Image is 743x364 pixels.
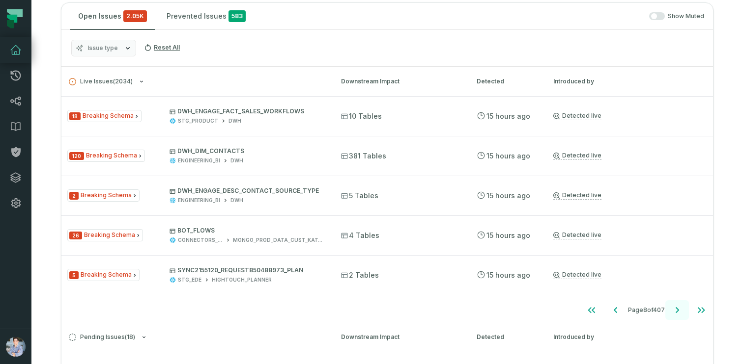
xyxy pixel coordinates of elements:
div: Show Muted [257,12,704,21]
span: Severity [69,112,81,120]
p: DWH_ENGAGE_DESC_CONTACT_SOURCE_TYPE [170,187,323,195]
div: MONGO_PROD_DATA_CUST_KATALON [233,236,323,244]
div: CONNECTORS_INSENT [178,236,223,244]
div: Introduced by [553,77,706,86]
relative-time: Aug 9, 2025, 6:12 PM PDT [486,112,530,120]
p: DWH_ENGAGE_FACT_SALES_WORKFLOWS [170,107,323,115]
a: Detected live [553,231,601,239]
button: Live Issues(2034) [69,78,323,85]
button: Go to next page [665,300,689,320]
span: Issue Type [67,229,143,241]
span: Severity [69,192,79,200]
div: Downstream Impact [341,333,459,341]
span: Severity [69,232,82,239]
a: Detected live [553,152,601,160]
p: SYNC2155120_REQUEST850488973_PLAN [170,266,323,274]
button: Go to first page [580,300,603,320]
button: Issue type [71,40,136,56]
span: Pending Issues ( 18 ) [69,334,135,341]
span: Issue type [87,44,118,52]
relative-time: Aug 9, 2025, 6:12 PM PDT [486,231,530,239]
span: 4 Tables [341,231,379,240]
div: DWH [230,197,243,204]
div: DWH [230,157,243,164]
span: Severity [69,271,79,279]
span: Issue Type [67,150,145,162]
span: Live Issues ( 2034 ) [69,78,133,85]
span: Issue Type [67,110,142,122]
span: Issue Type [67,189,140,202]
div: ENGINEERING_BI [178,197,220,204]
button: Prevented Issues [159,3,254,29]
div: Live Issues(2034) [61,96,713,322]
button: Open Issues [70,3,155,29]
nav: pagination [61,300,713,320]
span: 381 Tables [341,151,386,161]
img: avatar of Alon Nafta [6,337,26,357]
p: DWH_DIM_CONTACTS [170,147,323,155]
relative-time: Aug 9, 2025, 6:12 PM PDT [486,191,530,200]
button: Go to last page [689,300,713,320]
a: Detected live [553,112,601,120]
relative-time: Aug 9, 2025, 6:12 PM PDT [486,271,530,279]
span: critical issues and errors combined [123,10,147,22]
div: Detected [477,77,536,86]
a: Detected live [553,271,601,279]
span: 5 Tables [341,191,378,201]
a: Detected live [553,191,601,200]
button: Reset All [140,40,184,55]
div: STG_EDE [178,276,201,284]
div: HIGHTOUCH_PLANNER [212,276,272,284]
div: Downstream Impact [341,77,459,86]
relative-time: Aug 9, 2025, 6:12 PM PDT [486,152,530,160]
span: 10 Tables [341,111,382,121]
span: Severity [69,152,84,160]
div: ENGINEERING_BI [178,157,220,164]
button: Go to previous page [604,300,628,320]
div: STG_PRODUCT [178,117,218,125]
div: Introduced by [553,333,706,341]
button: Pending Issues(18) [69,334,323,341]
div: Detected [477,333,536,341]
p: BOT_FLOWS [170,227,323,234]
div: DWH [229,117,241,125]
span: Issue Type [67,269,140,281]
span: 583 [229,10,246,22]
span: 2 Tables [341,270,379,280]
ul: Page 8 of 407 [580,300,713,320]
